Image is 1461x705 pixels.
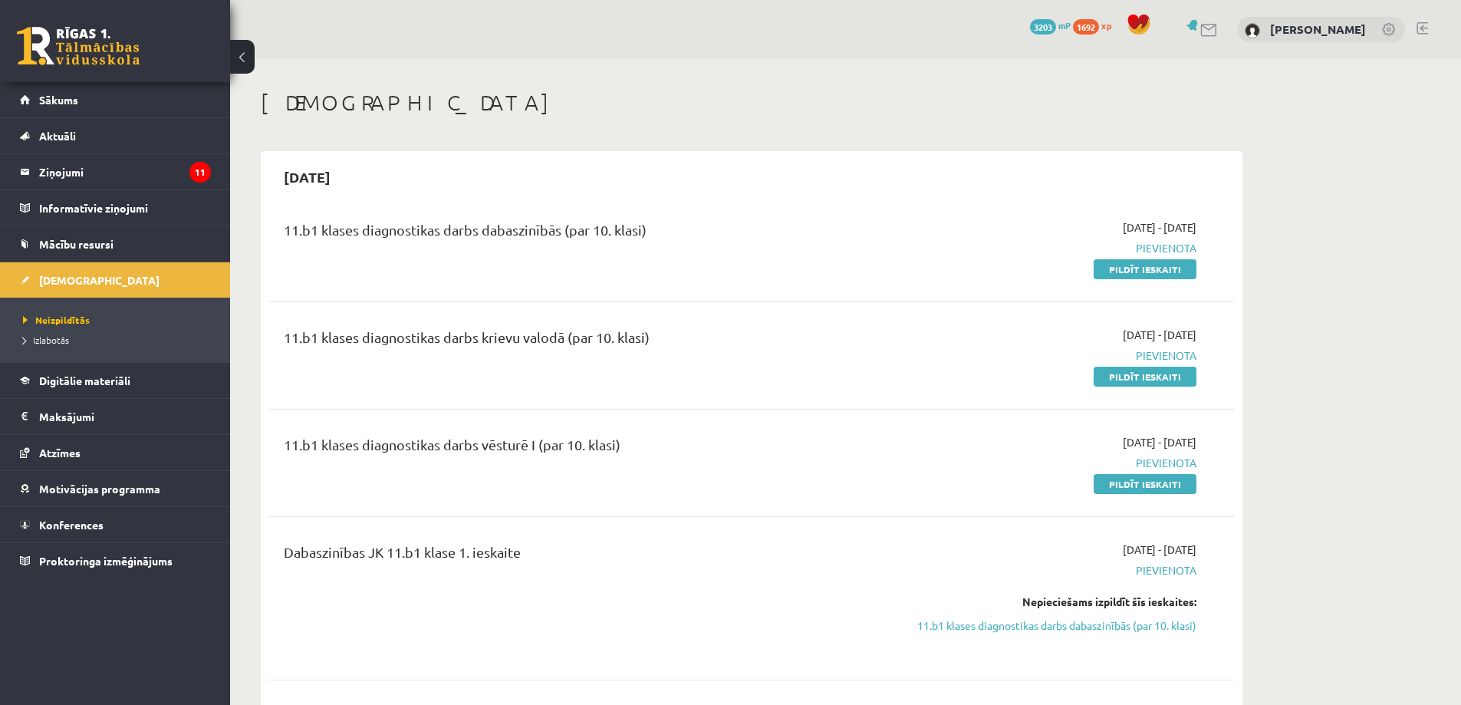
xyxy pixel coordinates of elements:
[1123,434,1196,450] span: [DATE] - [DATE]
[284,327,884,355] div: 11.b1 klases diagnostikas darbs krievu valodā (par 10. klasi)
[907,348,1196,364] span: Pievienota
[261,90,1242,116] h1: [DEMOGRAPHIC_DATA]
[20,82,211,117] a: Sākums
[23,314,90,326] span: Neizpildītās
[284,542,884,570] div: Dabaszinības JK 11.b1 klase 1. ieskaite
[39,93,78,107] span: Sākums
[1123,327,1196,343] span: [DATE] - [DATE]
[39,554,173,568] span: Proktoringa izmēģinājums
[1245,23,1260,38] img: Viktorija Borhova
[39,399,211,434] legend: Maksājumi
[39,237,114,251] span: Mācību resursi
[39,374,130,387] span: Digitālie materiāli
[1030,19,1056,35] span: 3203
[284,219,884,248] div: 11.b1 klases diagnostikas darbs dabaszinībās (par 10. klasi)
[1094,367,1196,387] a: Pildīt ieskaiti
[907,455,1196,471] span: Pievienota
[17,27,140,65] a: Rīgas 1. Tālmācības vidusskola
[39,273,160,287] span: [DEMOGRAPHIC_DATA]
[1123,542,1196,558] span: [DATE] - [DATE]
[284,434,884,463] div: 11.b1 klases diagnostikas darbs vēsturē I (par 10. klasi)
[20,471,211,506] a: Motivācijas programma
[39,154,211,189] legend: Ziņojumi
[23,334,69,346] span: Izlabotās
[20,118,211,153] a: Aktuāli
[20,154,211,189] a: Ziņojumi11
[1094,474,1196,494] a: Pildīt ieskaiti
[20,190,211,226] a: Informatīvie ziņojumi
[20,363,211,398] a: Digitālie materiāli
[907,618,1196,634] a: 11.b1 klases diagnostikas darbs dabaszinībās (par 10. klasi)
[39,446,81,460] span: Atzīmes
[268,159,346,195] h2: [DATE]
[23,313,215,327] a: Neizpildītās
[39,190,211,226] legend: Informatīvie ziņojumi
[20,543,211,578] a: Proktoringa izmēģinājums
[20,226,211,262] a: Mācību resursi
[1030,19,1071,31] a: 3203 mP
[1058,19,1071,31] span: mP
[39,518,104,532] span: Konferences
[20,435,211,470] a: Atzīmes
[20,507,211,542] a: Konferences
[907,594,1196,610] div: Nepieciešams izpildīt šīs ieskaites:
[39,482,160,496] span: Motivācijas programma
[1094,259,1196,279] a: Pildīt ieskaiti
[39,129,76,143] span: Aktuāli
[23,333,215,347] a: Izlabotās
[20,262,211,298] a: [DEMOGRAPHIC_DATA]
[1073,19,1099,35] span: 1692
[189,162,211,183] i: 11
[907,562,1196,578] span: Pievienota
[20,399,211,434] a: Maksājumi
[907,240,1196,256] span: Pievienota
[1073,19,1119,31] a: 1692 xp
[1270,21,1366,37] a: [PERSON_NAME]
[1123,219,1196,236] span: [DATE] - [DATE]
[1101,19,1111,31] span: xp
